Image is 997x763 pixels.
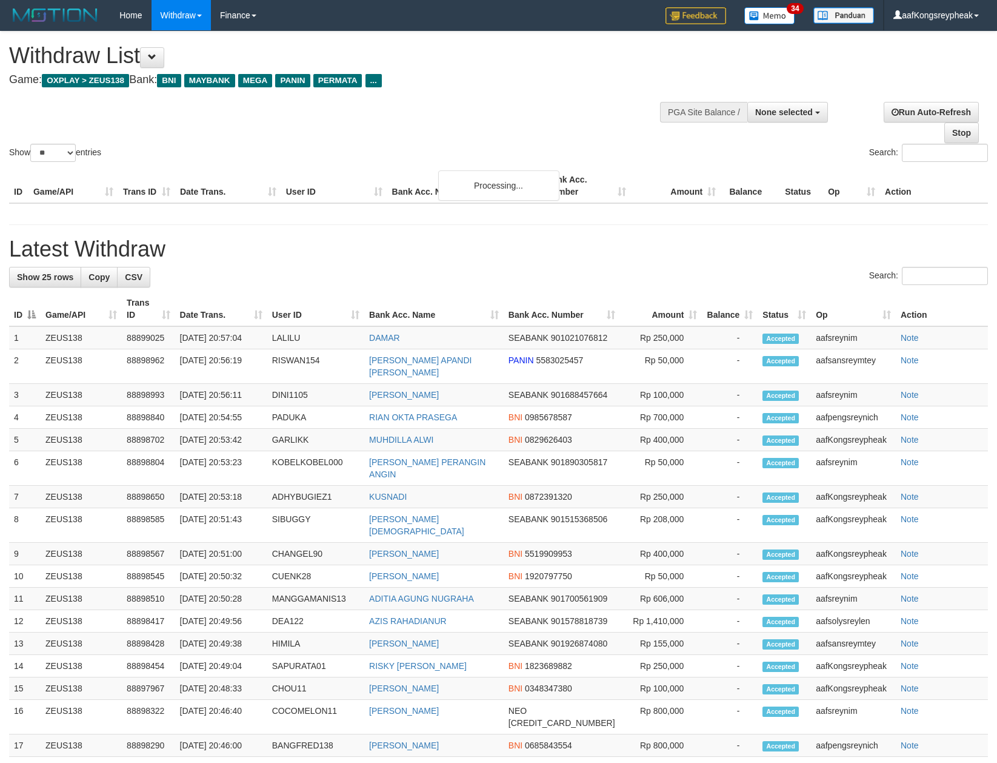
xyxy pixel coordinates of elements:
a: Note [901,390,919,400]
td: 11 [9,588,41,610]
td: [DATE] 20:56:19 [175,349,267,384]
td: LALILU [267,326,364,349]
span: PANIN [275,74,310,87]
td: ZEUS138 [41,677,122,700]
td: KOBELKOBEL000 [267,451,364,486]
input: Search: [902,144,988,162]
td: aafsreynim [811,451,896,486]
td: aafKongsreypheak [811,543,896,565]
th: ID: activate to sort column descending [9,292,41,326]
td: Rp 50,000 [620,451,702,486]
td: aafsreynim [811,588,896,610]
td: 88898804 [122,451,175,486]
a: Note [901,333,919,343]
span: Copy 901700561909 to clipboard [551,594,607,603]
td: [DATE] 20:46:40 [175,700,267,734]
td: ZEUS138 [41,610,122,633]
span: BNI [509,741,522,750]
td: Rp 400,000 [620,543,702,565]
td: ZEUS138 [41,429,122,451]
span: Accepted [762,617,799,627]
th: Trans ID: activate to sort column ascending [122,292,175,326]
td: 16 [9,700,41,734]
a: RIAN OKTA PRASEGA [369,412,457,422]
td: CHANGEL90 [267,543,364,565]
td: 88898417 [122,610,175,633]
td: ZEUS138 [41,543,122,565]
td: Rp 100,000 [620,677,702,700]
td: - [702,429,758,451]
td: ZEUS138 [41,734,122,757]
span: Accepted [762,458,799,468]
span: Copy 5859459289034422 to clipboard [509,718,615,728]
span: BNI [509,412,522,422]
a: Note [901,412,919,422]
td: HIMILA [267,633,364,655]
a: [PERSON_NAME] [369,390,439,400]
span: CSV [125,272,142,282]
td: aafsolysreylen [811,610,896,633]
th: Op: activate to sort column ascending [811,292,896,326]
img: Feedback.jpg [665,7,726,24]
td: - [702,486,758,508]
td: Rp 50,000 [620,349,702,384]
span: Copy 0348347380 to clipboard [525,684,572,693]
td: [DATE] 20:53:42 [175,429,267,451]
a: Note [901,616,919,626]
span: SEABANK [509,514,549,524]
td: 88898993 [122,384,175,406]
span: Copy 1920797750 to clipboard [525,571,572,581]
td: aafKongsreypheak [811,655,896,677]
td: - [702,677,758,700]
td: 4 [9,406,41,429]
a: [PERSON_NAME][DEMOGRAPHIC_DATA] [369,514,464,536]
td: aafsreynim [811,384,896,406]
td: Rp 800,000 [620,734,702,757]
th: Bank Acc. Number [541,169,631,203]
span: Copy 901688457664 to clipboard [551,390,607,400]
td: ZEUS138 [41,349,122,384]
button: None selected [747,102,828,123]
a: Note [901,594,919,603]
td: aafsreynim [811,700,896,734]
td: 88898290 [122,734,175,757]
label: Search: [869,267,988,285]
td: 2 [9,349,41,384]
td: [DATE] 20:50:28 [175,588,267,610]
span: SEABANK [509,457,549,467]
th: Bank Acc. Name [387,169,542,203]
span: SEABANK [509,594,549,603]
td: aafpengsreynich [811,406,896,429]
td: 88898322 [122,700,175,734]
span: 34 [787,3,803,14]
td: ZEUS138 [41,326,122,349]
a: Run Auto-Refresh [884,102,979,123]
span: SEABANK [509,390,549,400]
img: panduan.png [813,7,874,24]
th: Game/API [28,169,118,203]
td: aafKongsreypheak [811,429,896,451]
span: NEO [509,706,527,716]
a: Note [901,457,919,467]
a: Note [901,492,919,502]
td: DINI1105 [267,384,364,406]
span: Show 25 rows [17,272,73,282]
td: [DATE] 20:53:23 [175,451,267,486]
td: - [702,700,758,734]
td: [DATE] 20:56:11 [175,384,267,406]
td: GARLIKK [267,429,364,451]
td: CHOU11 [267,677,364,700]
th: Balance: activate to sort column ascending [702,292,758,326]
label: Show entries [9,144,101,162]
span: PERMATA [313,74,362,87]
span: MAYBANK [184,74,235,87]
span: ... [365,74,382,87]
a: [PERSON_NAME] PERANGIN ANGIN [369,457,485,479]
span: Copy 5583025457 to clipboard [536,355,583,365]
span: Accepted [762,550,799,560]
td: Rp 606,000 [620,588,702,610]
th: Action [880,169,988,203]
th: ID [9,169,28,203]
td: ZEUS138 [41,486,122,508]
span: Accepted [762,391,799,401]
